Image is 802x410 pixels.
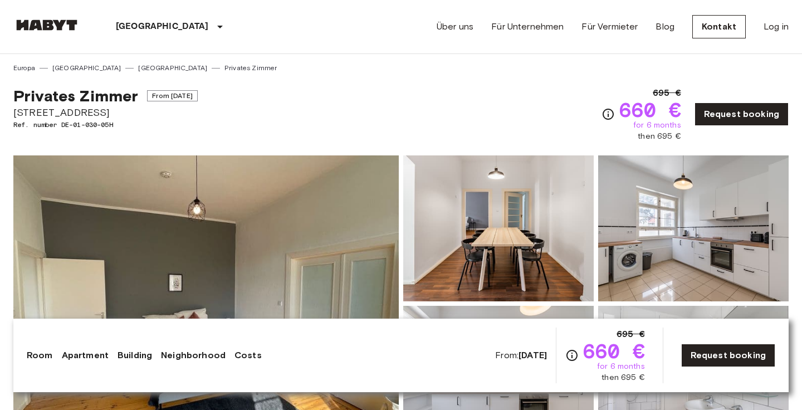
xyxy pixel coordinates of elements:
[13,63,35,73] a: Europa
[234,349,262,362] a: Costs
[601,108,615,121] svg: Check cost overview for full price breakdown. Please note that discounts apply to new joiners onl...
[565,349,579,362] svg: Check cost overview for full price breakdown. Please note that discounts apply to new joiners onl...
[598,155,789,301] img: Picture of unit DE-01-030-05H
[138,63,207,73] a: [GEOGRAPHIC_DATA]
[403,155,594,301] img: Picture of unit DE-01-030-05H
[52,63,121,73] a: [GEOGRAPHIC_DATA]
[583,341,645,361] span: 660 €
[224,63,277,73] a: Privates Zimmer
[147,90,198,101] span: From [DATE]
[161,349,226,362] a: Neighborhood
[519,350,547,360] b: [DATE]
[656,20,674,33] a: Blog
[638,131,681,142] span: then 695 €
[692,15,746,38] a: Kontakt
[653,86,681,100] span: 695 €
[27,349,53,362] a: Room
[62,349,109,362] a: Apartment
[13,120,198,130] span: Ref. number DE-01-030-05H
[13,105,198,120] span: [STREET_ADDRESS]
[437,20,473,33] a: Über uns
[495,349,547,362] span: From:
[617,328,645,341] span: 695 €
[764,20,789,33] a: Log in
[491,20,564,33] a: Für Unternehmen
[13,86,138,105] span: Privates Zimmer
[581,20,638,33] a: Für Vermieter
[695,102,789,126] a: Request booking
[633,120,681,131] span: for 6 months
[118,349,152,362] a: Building
[597,361,645,372] span: for 6 months
[681,344,775,367] a: Request booking
[601,372,645,383] span: then 695 €
[116,20,209,33] p: [GEOGRAPHIC_DATA]
[13,19,80,31] img: Habyt
[619,100,681,120] span: 660 €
